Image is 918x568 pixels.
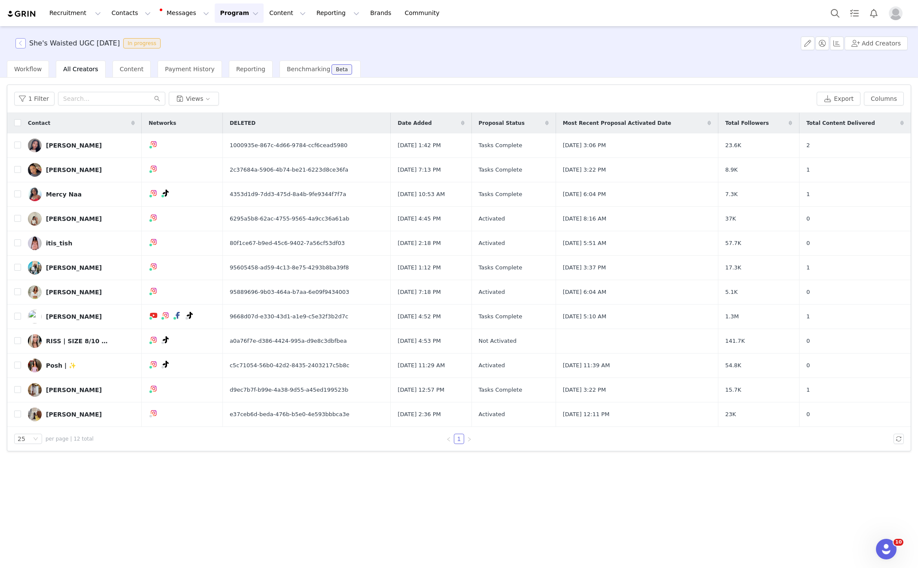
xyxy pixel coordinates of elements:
[398,215,441,223] span: [DATE] 4:45 PM
[563,263,606,272] span: [DATE] 3:37 PM
[28,236,42,250] img: 4968fe6c-eee1-4b2c-a440-a7dfac24578f.jpg
[806,337,810,345] span: 0
[725,166,738,174] span: 8.9K
[806,141,810,150] span: 2
[28,334,42,348] img: c03f3f5f-f736-409a-9b42-abf8356cc9b6.jpg
[894,539,903,546] span: 10
[563,239,607,248] span: [DATE] 5:51 AM
[46,387,102,393] div: [PERSON_NAME]
[400,3,449,23] a: Community
[864,92,904,106] button: Columns
[806,119,875,127] span: Total Content Delivered
[806,410,810,419] span: 0
[150,239,157,245] img: instagram.svg
[479,190,523,199] span: Tasks Complete
[28,310,42,323] img: 18bd2541-55d5-4f54-8f0b-e533fcb2fa02.jpg
[154,96,160,102] i: icon: search
[479,141,523,150] span: Tasks Complete
[398,361,445,370] span: [DATE] 11:29 AM
[806,239,810,248] span: 0
[725,337,745,345] span: 141.7K
[28,236,135,250] a: itis_tish
[149,119,176,127] span: Networks
[806,190,810,199] span: 1
[311,3,365,23] button: Reporting
[215,3,264,23] button: Program
[563,288,607,296] span: [DATE] 6:04 AM
[479,239,505,248] span: Activated
[563,119,671,127] span: Most Recent Proposal Activated Date
[563,312,607,321] span: [DATE] 5:10 AM
[725,263,741,272] span: 17.3K
[28,187,42,201] img: 70eaefe8-af2e-46a2-b696-f09986773acf.jpg
[28,212,42,226] img: e5c996ae-a301-4c45-9ac6-cac8c936c7d0.jpg
[28,285,42,299] img: 406abb3f-37ea-4a12-a87e-095e85a28d03.jpg
[7,10,37,18] a: grin logo
[479,386,523,394] span: Tasks Complete
[398,263,441,272] span: [DATE] 1:12 PM
[123,38,161,48] span: In progress
[28,408,42,421] img: f9b33139-18d7-495e-8f31-8b6fdebba122--s.jpg
[479,312,523,321] span: Tasks Complete
[817,92,860,106] button: Export
[46,142,102,149] div: [PERSON_NAME]
[365,3,399,23] a: Brands
[479,410,505,419] span: Activated
[806,361,810,370] span: 0
[479,119,525,127] span: Proposal Status
[336,67,348,72] div: Beta
[28,285,135,299] a: [PERSON_NAME]
[150,361,157,368] img: instagram.svg
[398,190,445,199] span: [DATE] 10:53 AM
[230,410,350,419] span: e37ceb6d-beda-476b-b5e0-4e593bbbca3e
[230,337,347,345] span: a0a76f7e-d386-4424-995a-d9e8c3dbfbea
[563,166,606,174] span: [DATE] 3:22 PM
[150,385,157,392] img: instagram.svg
[398,386,444,394] span: [DATE] 12:57 PM
[826,3,845,23] button: Search
[58,92,165,106] input: Search...
[563,141,606,150] span: [DATE] 3:06 PM
[28,139,42,152] img: 12ae54bc-fba9-4674-9d2a-cec42ded629c.jpg
[28,187,135,201] a: Mercy Naa
[14,66,42,73] span: Workflow
[44,3,106,23] button: Recruitment
[563,386,606,394] span: [DATE] 3:22 PM
[725,288,738,296] span: 5.1K
[287,66,330,73] span: Benchmarking
[230,386,348,394] span: d9ec7b7f-b99e-4a38-9d55-a45ed199523b
[725,119,769,127] span: Total Followers
[230,361,350,370] span: c5c71054-56b0-42d2-8435-2403217c5b8c
[230,141,347,150] span: 1000935e-867c-4d66-9784-ccf6cead5980
[46,362,76,369] div: Posh | ✨
[230,288,350,296] span: 95889696-9b03-464a-b7aa-6e09f9434003
[725,215,736,223] span: 37K
[28,139,135,152] a: [PERSON_NAME]
[454,434,464,444] a: 1
[150,190,157,196] img: instagram.svg
[264,3,311,23] button: Content
[725,239,741,248] span: 57.7K
[33,436,38,442] i: icon: down
[150,141,157,148] img: instagram.svg
[46,289,102,296] div: [PERSON_NAME]
[845,3,864,23] a: Tasks
[230,263,349,272] span: 95605458-ad59-4c13-8e75-4293b8ba39f8
[725,312,739,321] span: 1.3M
[563,190,606,199] span: [DATE] 6:04 PM
[725,190,738,199] span: 7.3K
[28,163,42,177] img: fdf5191d-009b-46fc-b88a-5ae59f3031ba.jpg
[884,6,911,20] button: Profile
[18,434,25,444] div: 25
[725,410,736,419] span: 23K
[398,312,441,321] span: [DATE] 4:52 PM
[28,408,135,421] a: [PERSON_NAME]
[165,66,215,73] span: Payment History
[479,263,523,272] span: Tasks Complete
[120,66,144,73] span: Content
[806,166,810,174] span: 1
[28,261,42,275] img: 03797b55-5f72-4b6f-a250-fe469cd4df51--s.jpg
[446,437,451,442] i: icon: left
[28,163,135,177] a: [PERSON_NAME]
[150,336,157,343] img: instagram.svg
